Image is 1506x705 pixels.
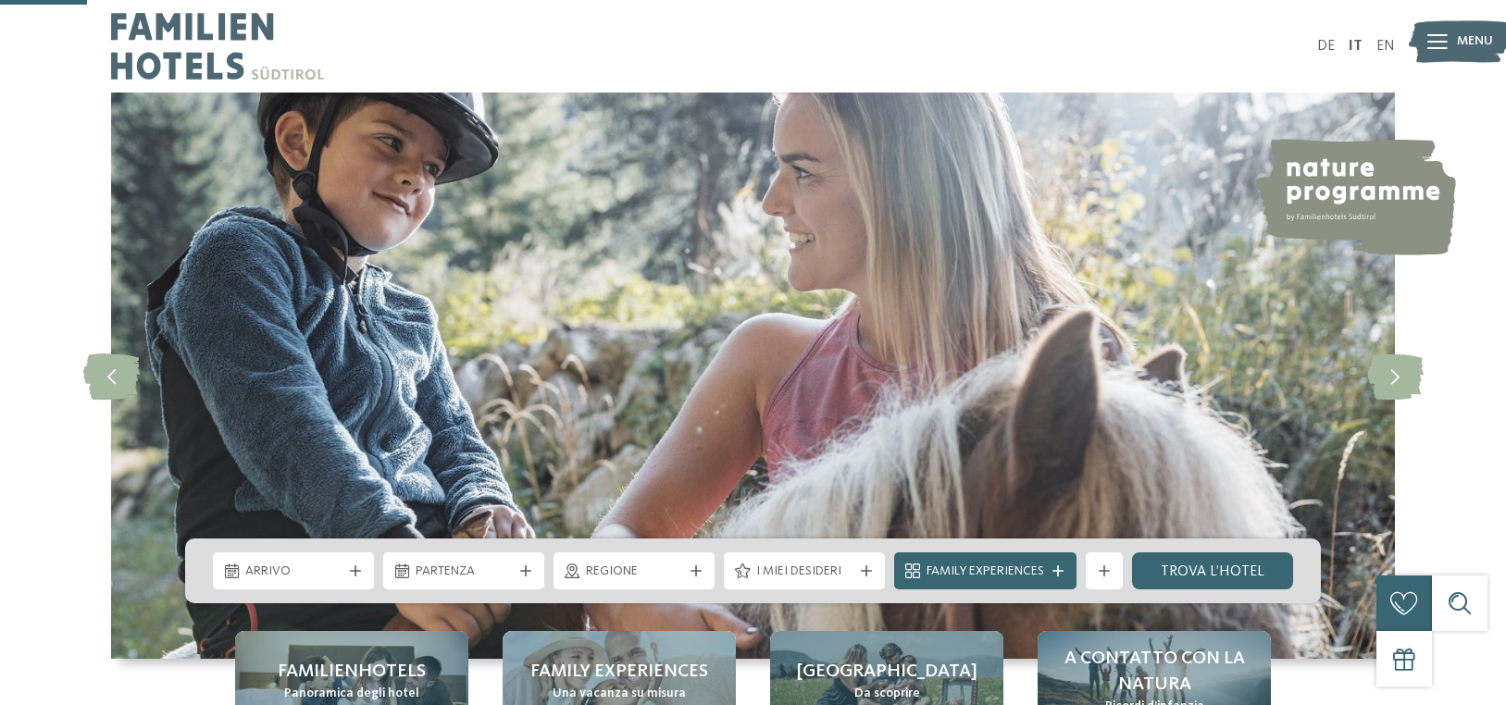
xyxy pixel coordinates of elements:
span: Regione [586,563,682,581]
span: A contatto con la natura [1056,646,1252,698]
span: Partenza [416,563,512,581]
span: Family Experiences [927,563,1044,581]
img: Family hotel Alto Adige: the happy family places! [111,93,1395,659]
span: Da scoprire [854,685,920,703]
span: Menu [1457,32,1493,51]
span: [GEOGRAPHIC_DATA] [797,659,977,685]
a: EN [1376,39,1395,54]
span: Arrivo [245,563,342,581]
span: Una vacanza su misura [553,685,686,703]
span: Family experiences [530,659,708,685]
a: trova l’hotel [1132,552,1293,589]
span: Familienhotels [278,659,426,685]
a: DE [1317,39,1335,54]
a: IT [1349,39,1363,54]
img: nature programme by Familienhotels Südtirol [1252,139,1456,255]
span: I miei desideri [756,563,853,581]
span: Panoramica degli hotel [284,685,419,703]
